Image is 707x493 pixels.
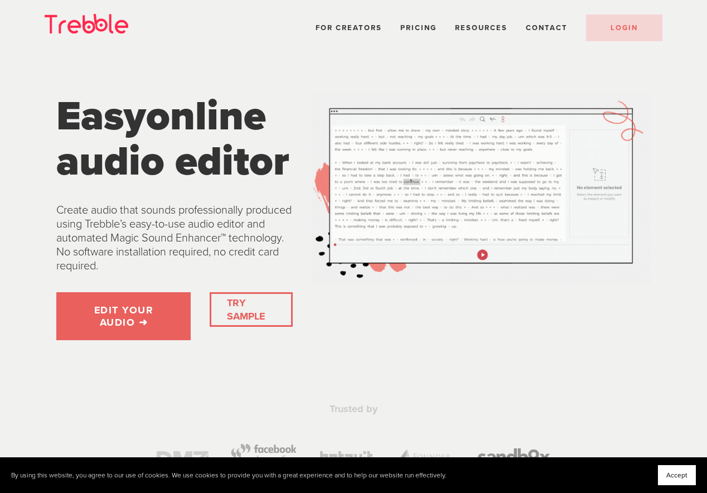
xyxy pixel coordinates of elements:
a: Pricing [400,23,437,32]
img: https%3A%2F%2Fweb.trebble.fm%2Flanding_page_assets%2Ffacebook_journalism_gray.png [231,444,298,475]
img: Trebble Audio Editor Demo Gif [312,94,650,284]
img: https%3A%2F%2Fweb.trebble.fm%2Flanding_page_assets%2Ffi_gray.png [395,447,456,472]
img: Trebble [45,14,128,33]
a: LOGIN [586,14,662,41]
a: For Creators [316,23,382,32]
img: https%3A%2F%2Fweb.trebble.fm%2Flanding_page_assets%2Fsandbox_gray.png [478,448,550,471]
p: By using this website, you agree to our use of cookies. We use cookies to provide you with a grea... [11,471,447,480]
span: Resources [455,23,507,32]
span: Accept [666,471,687,479]
span: LOGIN [611,23,638,32]
p: Trusted by [132,403,575,415]
p: Create audio that sounds professionally produced using Trebble’s easy-to-use audio editor and aut... [56,204,293,273]
h1: online audio editor [56,94,293,185]
img: https%3A%2F%2Fweb.trebble.fm%2Flanding_page_assets%2Fdmz_gray.png [157,451,209,468]
a: Contact [526,23,568,32]
a: TRY SAMPLE [222,292,280,327]
a: EDIT YOUR AUDIO ➜ [56,292,191,340]
img: https%3A%2F%2Fweb.trebble.fm%2Flanding_page_assets%2FbetakitLogo.png [320,451,372,468]
button: Accept [658,465,696,485]
span: Easy [56,91,146,141]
